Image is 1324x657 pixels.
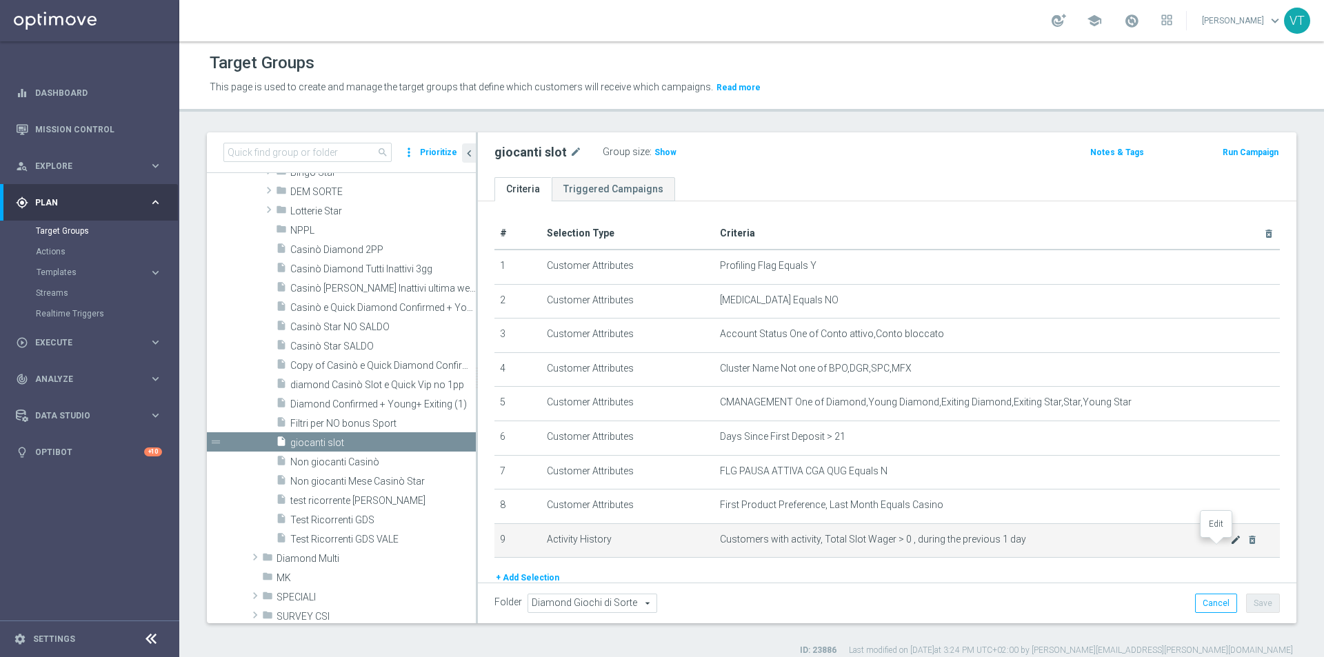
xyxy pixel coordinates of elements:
[494,570,561,585] button: + Add Selection
[15,374,163,385] div: track_changes Analyze keyboard_arrow_right
[570,144,582,161] i: mode_edit
[494,250,541,284] td: 1
[276,455,287,471] i: insert_drive_file
[277,572,476,584] span: MK
[720,228,755,239] span: Criteria
[276,494,287,509] i: insert_drive_file
[290,534,476,545] span: Test Ricorrenti GDS VALE
[36,308,143,319] a: Realtime Triggers
[16,373,149,385] div: Analyze
[15,447,163,458] button: lightbulb Optibot +10
[541,489,714,524] td: Customer Attributes
[15,197,163,208] button: gps_fixed Plan keyboard_arrow_right
[276,339,287,355] i: insert_drive_file
[35,111,162,148] a: Mission Control
[290,456,476,468] span: Non giocanti Casin&#xF2;
[16,160,28,172] i: person_search
[720,294,839,306] span: [MEDICAL_DATA] Equals NO
[36,283,178,303] div: Streams
[276,262,287,278] i: insert_drive_file
[1246,594,1280,613] button: Save
[276,436,287,452] i: insert_drive_file
[262,552,273,567] i: folder
[16,446,28,458] i: lightbulb
[15,337,163,348] button: play_circle_outline Execute keyboard_arrow_right
[276,358,287,374] i: insert_drive_file
[36,246,143,257] a: Actions
[290,244,476,256] span: Casin&#xF2; Diamond 2PP
[494,144,567,161] h2: giocanti slot
[276,474,287,490] i: insert_drive_file
[720,328,944,340] span: Account Status One of Conto attivo,Conto bloccato
[149,372,162,385] i: keyboard_arrow_right
[276,320,287,336] i: insert_drive_file
[1201,10,1284,31] a: [PERSON_NAME]keyboard_arrow_down
[35,338,149,347] span: Execute
[720,465,887,477] span: FLG PAUSA ATTIVA CGA QUG Equals N
[715,80,762,95] button: Read more
[377,147,388,158] span: search
[277,553,476,565] span: Diamond Multi
[720,499,943,511] span: First Product Preference, Last Month Equals Casino
[16,160,149,172] div: Explore
[36,287,143,299] a: Streams
[1267,13,1283,28] span: keyboard_arrow_down
[494,218,541,250] th: #
[541,218,714,250] th: Selection Type
[1221,145,1280,160] button: Run Campaign
[800,645,836,656] label: ID: 23886
[290,341,476,352] span: Casin&#xF2; Star SALDO
[144,447,162,456] div: +10
[720,534,1230,545] span: Customers with activity, Total Slot Wager > 0 , during the previous 1 day
[494,319,541,353] td: 3
[1195,594,1237,613] button: Cancel
[463,147,476,160] i: chevron_left
[276,378,287,394] i: insert_drive_file
[494,523,541,558] td: 9
[149,409,162,422] i: keyboard_arrow_right
[262,571,273,587] i: folder
[290,437,476,449] span: giocanti slot
[37,268,149,276] div: Templates
[16,410,149,422] div: Data Studio
[541,387,714,421] td: Customer Attributes
[149,336,162,349] i: keyboard_arrow_right
[15,410,163,421] button: Data Studio keyboard_arrow_right
[494,596,522,608] label: Folder
[33,635,75,643] a: Settings
[15,161,163,172] button: person_search Explore keyboard_arrow_right
[15,88,163,99] button: equalizer Dashboard
[290,186,476,198] span: DEM SORTE
[35,162,149,170] span: Explore
[149,159,162,172] i: keyboard_arrow_right
[262,609,273,625] i: folder
[277,611,476,623] span: SURVEY CSI
[290,302,476,314] span: Casin&#xF2; e Quick Diamond Confirmed &#x2B; Young&#x2B; Exiting
[16,336,28,349] i: play_circle_outline
[15,124,163,135] button: Mission Control
[276,243,287,259] i: insert_drive_file
[36,267,163,278] button: Templates keyboard_arrow_right
[35,74,162,111] a: Dashboard
[849,645,1293,656] label: Last modified on [DATE] at 3:24 PM UTC+02:00 by [PERSON_NAME][EMAIL_ADDRESS][PERSON_NAME][DOMAIN_...
[1263,228,1274,239] i: delete_forever
[276,513,287,529] i: insert_drive_file
[36,241,178,262] div: Actions
[36,221,178,241] div: Target Groups
[720,363,912,374] span: Cluster Name Not one of BPO,DGR,SPC,MFX
[35,199,149,207] span: Plan
[223,143,392,162] input: Quick find group or folder
[541,250,714,284] td: Customer Attributes
[494,284,541,319] td: 2
[276,223,287,239] i: folder
[494,352,541,387] td: 4
[290,476,476,487] span: Non giocanti Mese Casin&#xF2; Star
[290,398,476,410] span: Diamond Confirmed &#x2B; Young&#x2B; Exiting (1)
[494,387,541,421] td: 5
